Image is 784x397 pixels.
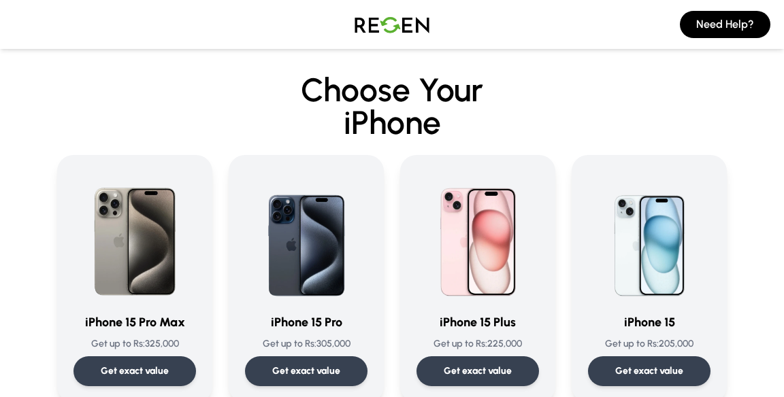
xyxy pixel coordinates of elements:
button: Need Help? [680,11,770,38]
p: Get exact value [101,364,169,378]
p: Get exact value [444,364,512,378]
h3: iPhone 15 Pro [245,313,367,332]
img: iPhone 15 Pro [245,171,367,302]
p: Get up to Rs: 325,000 [73,337,196,351]
img: iPhone 15 Pro Max [73,171,196,302]
h3: iPhone 15 Pro Max [73,313,196,332]
p: Get up to Rs: 305,000 [245,337,367,351]
p: Get up to Rs: 225,000 [416,337,539,351]
p: Get exact value [272,364,340,378]
img: Logo [344,5,440,44]
img: iPhone 15 Plus [416,171,539,302]
h3: iPhone 15 Plus [416,313,539,332]
img: iPhone 15 [588,171,710,302]
p: Get exact value [615,364,683,378]
span: iPhone [57,106,727,139]
span: Choose Your [301,70,483,109]
p: Get up to Rs: 205,000 [588,337,710,351]
h3: iPhone 15 [588,313,710,332]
